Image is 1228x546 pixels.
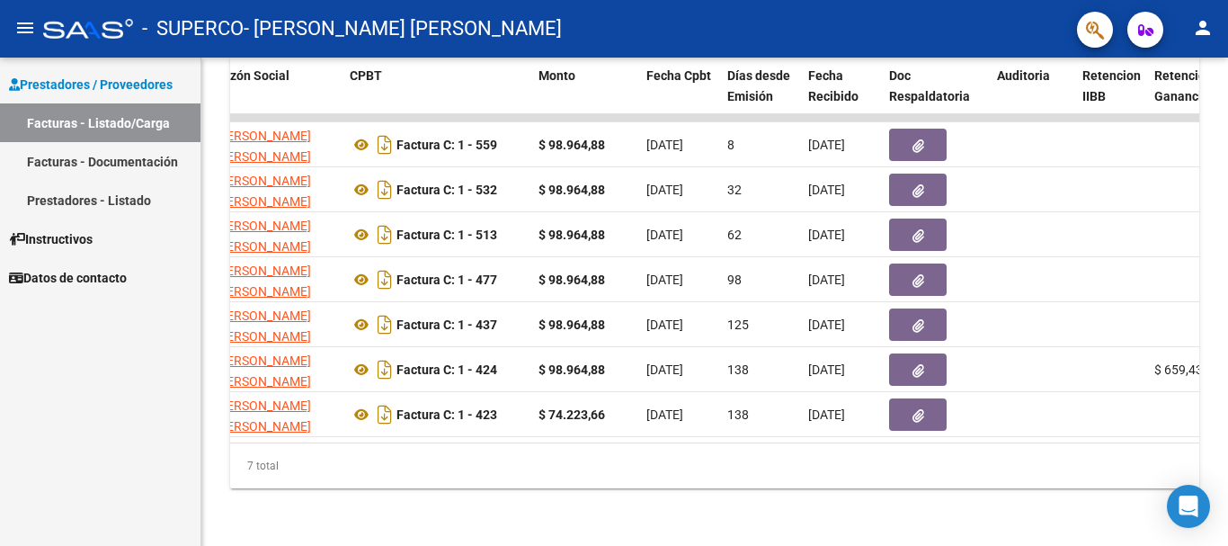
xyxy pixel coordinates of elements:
strong: Factura C: 1 - 477 [396,273,497,287]
span: [DATE] [646,273,683,287]
strong: $ 74.223,66 [538,407,605,422]
span: 62 [727,228,742,242]
span: [DATE] [808,183,845,197]
span: [DATE] [646,183,683,197]
i: Descargar documento [373,175,396,204]
div: 27228238231 [215,216,335,254]
div: Open Intercom Messenger [1167,485,1210,528]
strong: Factura C: 1 - 532 [396,183,497,197]
strong: $ 98.964,88 [538,138,605,152]
i: Descargar documento [373,355,396,384]
span: Datos de contacto [9,268,127,288]
span: [DATE] [808,318,845,332]
span: - SUPERCO [142,9,244,49]
span: [PERSON_NAME] [PERSON_NAME] [215,264,311,299]
mat-icon: person [1192,17,1214,39]
span: Retención Ganancias [1154,68,1215,103]
div: 27228238231 [215,171,335,209]
i: Descargar documento [373,265,396,294]
span: 8 [727,138,734,152]
span: 32 [727,183,742,197]
datatable-header-cell: Retención Ganancias [1147,57,1219,136]
span: Fecha Recibido [808,68,859,103]
i: Descargar documento [373,130,396,159]
span: CPBT [350,68,382,83]
span: [DATE] [808,273,845,287]
span: [DATE] [646,228,683,242]
span: 138 [727,407,749,422]
span: [DATE] [646,363,683,377]
datatable-header-cell: Retencion IIBB [1075,57,1147,136]
span: [PERSON_NAME] [PERSON_NAME] [215,354,311,389]
span: [PERSON_NAME] [PERSON_NAME] [215,219,311,254]
strong: $ 98.964,88 [538,273,605,287]
i: Descargar documento [373,220,396,249]
span: [DATE] [646,138,683,152]
span: [PERSON_NAME] [PERSON_NAME] [215,129,311,164]
span: 125 [727,318,749,332]
strong: Factura C: 1 - 437 [396,318,497,332]
strong: Factura C: 1 - 424 [396,363,497,377]
datatable-header-cell: Razón Social [208,57,343,136]
datatable-header-cell: CPBT [343,57,531,136]
strong: $ 98.964,88 [538,363,605,377]
span: Días desde Emisión [727,68,790,103]
span: [DATE] [808,407,845,422]
span: Auditoria [997,68,1050,83]
span: [DATE] [808,138,845,152]
div: 27228238231 [215,396,335,434]
div: 7 total [230,443,1199,488]
span: Fecha Cpbt [646,68,711,83]
div: 27228238231 [215,306,335,344]
datatable-header-cell: Auditoria [990,57,1075,136]
span: Monto [538,68,575,83]
div: 27228238231 [215,351,335,389]
datatable-header-cell: Monto [531,57,639,136]
strong: Factura C: 1 - 513 [396,228,497,242]
span: Razón Social [215,68,289,83]
span: [DATE] [646,407,683,422]
span: 138 [727,363,749,377]
datatable-header-cell: Fecha Cpbt [639,57,720,136]
span: [DATE] [646,318,683,332]
strong: Factura C: 1 - 423 [396,407,497,422]
datatable-header-cell: Doc Respaldatoria [882,57,990,136]
span: [DATE] [808,363,845,377]
i: Descargar documento [373,310,396,339]
mat-icon: menu [14,17,36,39]
datatable-header-cell: Días desde Emisión [720,57,801,136]
div: 27228238231 [215,126,335,164]
span: [PERSON_NAME] [PERSON_NAME] [215,398,311,434]
strong: $ 98.964,88 [538,183,605,197]
span: $ 659,43 [1154,363,1203,377]
strong: $ 98.964,88 [538,228,605,242]
i: Descargar documento [373,400,396,429]
span: Instructivos [9,229,93,249]
span: - [PERSON_NAME] [PERSON_NAME] [244,9,562,49]
strong: Factura C: 1 - 559 [396,138,497,152]
span: 98 [727,273,742,287]
span: [PERSON_NAME] [PERSON_NAME] [215,174,311,209]
div: 27228238231 [215,261,335,299]
span: Prestadores / Proveedores [9,75,173,94]
span: [PERSON_NAME] [PERSON_NAME] [215,309,311,344]
span: Retencion IIBB [1082,68,1141,103]
span: Doc Respaldatoria [889,68,970,103]
strong: $ 98.964,88 [538,318,605,332]
datatable-header-cell: Fecha Recibido [801,57,882,136]
span: [DATE] [808,228,845,242]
